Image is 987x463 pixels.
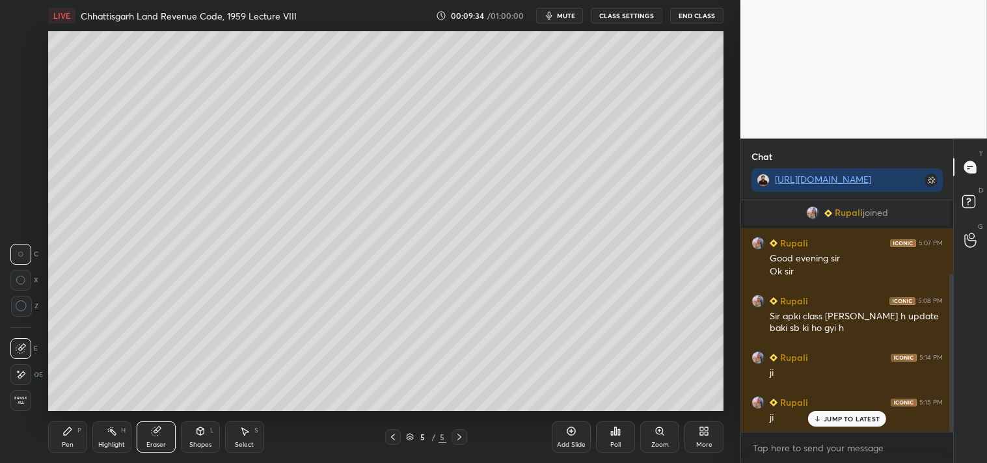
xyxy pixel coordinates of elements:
[10,338,38,359] div: E
[751,351,764,364] img: 94bcd89bc7ca4e5a82e5345f6df80e34.jpg
[210,427,214,434] div: L
[777,351,808,364] h6: Rupali
[889,297,915,305] img: iconic-dark.1390631f.png
[146,442,166,448] div: Eraser
[891,399,917,406] img: iconic-dark.1390631f.png
[919,354,943,362] div: 5:14 PM
[98,442,125,448] div: Highlight
[835,207,863,218] span: Rupali
[48,8,75,23] div: LIVE
[10,244,38,265] div: C
[751,396,764,409] img: 94bcd89bc7ca4e5a82e5345f6df80e34.jpg
[777,236,808,250] h6: Rupali
[11,396,31,405] span: Erase all
[432,433,436,441] div: /
[777,294,808,308] h6: Rupali
[670,8,723,23] button: End Class
[770,399,777,406] img: Learner_Badge_beginner_1_8b307cf2a0.svg
[777,395,808,409] h6: Rupali
[775,173,871,185] a: [URL][DOMAIN_NAME]
[10,270,38,291] div: X
[757,174,770,187] img: 50a2b7cafd4e47798829f34b8bc3a81a.jpg
[439,431,446,443] div: 5
[741,200,953,432] div: grid
[890,239,916,247] img: iconic-dark.1390631f.png
[62,442,74,448] div: Pen
[741,139,783,174] p: Chat
[10,296,38,317] div: Z
[651,442,669,448] div: Zoom
[557,442,586,448] div: Add Slide
[918,297,943,305] div: 5:08 PM
[751,237,764,250] img: 94bcd89bc7ca4e5a82e5345f6df80e34.jpg
[416,433,429,441] div: 5
[770,252,943,265] div: Good evening sir
[770,297,777,305] img: Learner_Badge_beginner_1_8b307cf2a0.svg
[979,185,983,195] p: D
[770,265,943,278] div: Ok sir
[610,442,621,448] div: Poll
[10,364,43,385] div: E
[536,8,583,23] button: mute
[806,206,819,219] img: 94bcd89bc7ca4e5a82e5345f6df80e34.jpg
[979,149,983,159] p: T
[254,427,258,434] div: S
[891,354,917,362] img: iconic-dark.1390631f.png
[235,442,254,448] div: Select
[919,399,943,406] div: 5:15 PM
[863,207,888,218] span: joined
[770,412,943,425] div: ji
[121,427,126,434] div: H
[557,11,575,20] span: mute
[189,442,211,448] div: Shapes
[978,222,983,231] p: G
[696,442,712,448] div: More
[770,239,777,247] img: Learner_Badge_beginner_1_8b307cf2a0.svg
[751,295,764,308] img: 94bcd89bc7ca4e5a82e5345f6df80e34.jpg
[770,354,777,362] img: Learner_Badge_beginner_1_8b307cf2a0.svg
[81,10,297,22] h4: Chhattisgarh Land Revenue Code, 1959 Lecture VIII
[770,310,943,335] div: Sir apki class [PERSON_NAME] h update baki sb ki ho gyi h
[824,415,880,423] p: JUMP TO LATEST
[919,239,943,247] div: 5:07 PM
[770,367,943,380] div: ji
[824,209,832,217] img: Learner_Badge_beginner_1_8b307cf2a0.svg
[591,8,662,23] button: CLASS SETTINGS
[77,427,81,434] div: P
